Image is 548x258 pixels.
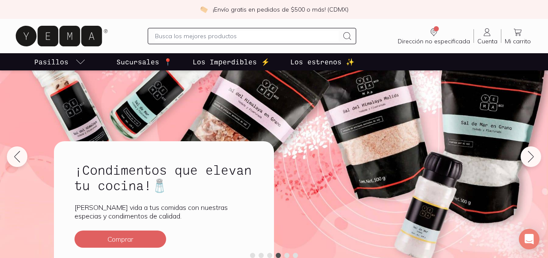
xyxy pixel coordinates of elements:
[116,57,172,67] p: Sucursales 📍
[74,203,253,220] p: [PERSON_NAME] vida a tus comidas con nuestras especias y condimentos de calidad.
[115,53,174,70] a: Sucursales 📍
[519,229,539,249] div: Open Intercom Messenger
[289,53,356,70] a: Los estrenos ✨
[74,231,166,248] button: Comprar
[394,27,474,45] a: Dirección no especificada
[501,27,534,45] a: Mi carrito
[191,53,271,70] a: Los Imperdibles ⚡️
[213,5,348,14] p: ¡Envío gratis en pedidos de $500 o más! (CDMX)
[477,37,497,45] span: Cuenta
[155,31,338,41] input: Busca los mejores productos
[193,57,270,67] p: Los Imperdibles ⚡️
[74,162,253,193] h2: ¡Condimentos que elevan tu cocina!🧂
[33,53,87,70] a: pasillo-todos-link
[398,37,470,45] span: Dirección no especificada
[474,27,501,45] a: Cuenta
[34,57,68,67] p: Pasillos
[505,37,531,45] span: Mi carrito
[290,57,354,67] p: Los estrenos ✨
[200,6,208,13] img: check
